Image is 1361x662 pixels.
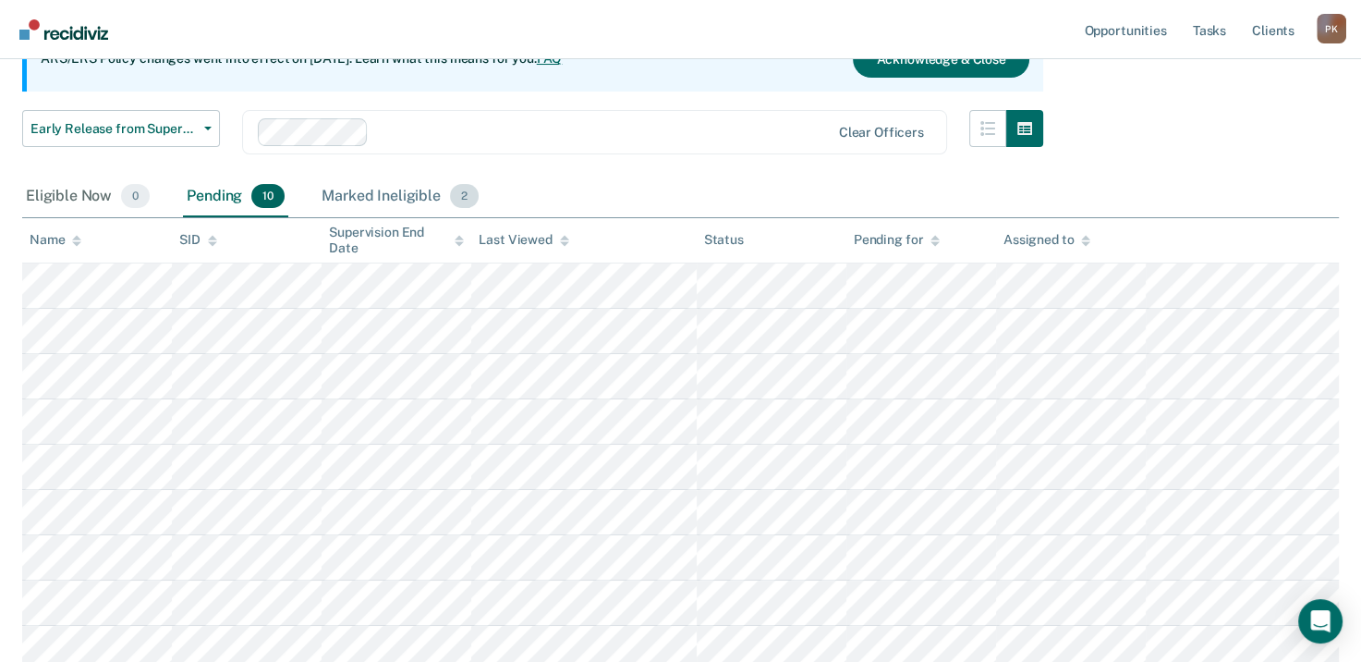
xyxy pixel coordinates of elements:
[450,184,479,208] span: 2
[121,184,150,208] span: 0
[479,232,568,248] div: Last Viewed
[1317,14,1346,43] div: P K
[854,232,940,248] div: Pending for
[329,225,464,256] div: Supervision End Date
[1003,232,1090,248] div: Assigned to
[251,184,285,208] span: 10
[19,19,108,40] img: Recidiviz
[22,177,153,217] div: Eligible Now0
[318,177,482,217] div: Marked Ineligible2
[22,110,220,147] button: Early Release from Supervision
[839,125,924,141] div: Clear officers
[183,177,288,217] div: Pending10
[30,121,197,137] span: Early Release from Supervision
[1317,14,1346,43] button: Profile dropdown button
[1298,599,1343,644] div: Open Intercom Messenger
[179,232,217,248] div: SID
[30,232,81,248] div: Name
[704,232,744,248] div: Status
